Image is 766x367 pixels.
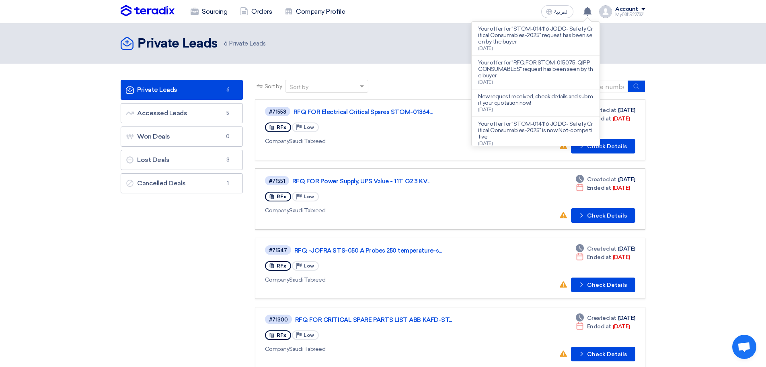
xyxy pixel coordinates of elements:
span: Company [265,276,290,283]
div: [DATE] [576,114,630,123]
p: Your offer for "RFQ FOR STOM-015075-QIPP CONSUMABLES" request has been seen by the buyer [478,60,593,79]
div: Account [615,6,638,13]
span: Created at [587,245,616,253]
span: Created at [587,175,616,184]
span: Low [304,194,314,199]
div: [DATE] [576,184,630,192]
span: Ended at [587,253,611,261]
a: Won Deals0 [121,126,243,147]
span: 1 [223,179,233,187]
span: Ended at [587,114,611,123]
span: Company [265,207,290,214]
span: Ended at [587,184,611,192]
span: العربية [554,9,569,15]
div: Saudi Tabreed [265,206,495,215]
a: RFQ -JOFRA STS-050 A Probes 250 temperature-s... [294,247,495,254]
span: RFx [277,194,286,199]
span: Created at [587,314,616,322]
a: RFQ FOR Power Supply, UPS Value - 11T G2 3 KV... [292,178,493,185]
span: Low [304,124,314,130]
a: Accessed Leads5 [121,103,243,123]
span: Company [265,138,290,145]
img: profile_test.png [599,5,612,18]
span: RFx [277,332,286,338]
button: العربية [541,5,573,18]
div: #71300 [269,317,288,322]
a: Company Profile [278,3,351,21]
div: Saudi Tabreed [265,345,498,353]
div: [DATE] [576,106,635,114]
a: Sourcing [184,3,234,21]
span: Created at [587,106,616,114]
span: [DATE] [478,141,493,146]
span: 0 [223,133,233,141]
button: Check Details [571,139,635,153]
a: RFQ FOR Electrical Critical Spares STOM-01364... [294,108,495,116]
div: [DATE] [576,322,630,331]
p: Your offer for "STOM-014116 JODC- Safety Critical Consumables-2025" is now Not-competitive [478,121,593,140]
div: #71547 [269,248,287,253]
span: 6 [224,40,228,47]
div: #71553 [269,109,286,114]
div: Open chat [732,335,756,359]
div: Saudi Tabreed [265,137,496,145]
button: Check Details [571,347,635,361]
span: [DATE] [478,79,493,85]
a: Lost Deals3 [121,150,243,170]
div: Saudi Tabreed [265,276,497,284]
span: 3 [223,156,233,164]
p: Your offer for "STOM-014116 JODC- Safety Critical Consumables-2025" request has been seen by the ... [478,26,593,45]
a: Private Leads6 [121,80,243,100]
button: Check Details [571,208,635,223]
span: Private Leads [224,39,265,48]
span: [DATE] [478,46,493,51]
span: 5 [223,109,233,117]
img: Teradix logo [121,5,175,17]
span: Low [304,263,314,269]
a: Cancelled Deals1 [121,173,243,193]
span: RFx [277,263,286,269]
span: RFx [277,124,286,130]
div: [DATE] [576,314,635,322]
button: Check Details [571,278,635,292]
p: New request received, check details and submit your quotation now! [478,93,593,106]
span: 6 [223,86,233,94]
div: [DATE] [576,245,635,253]
div: [DATE] [576,175,635,184]
div: [DATE] [576,253,630,261]
div: Sort by [290,83,308,91]
a: Orders [234,3,278,21]
h2: Private Leads [138,36,218,52]
div: #71551 [269,178,285,184]
span: Sort by [265,82,282,91]
span: Low [304,332,314,338]
div: My03115227321 [615,12,645,17]
span: [DATE] [478,107,493,112]
span: Ended at [587,322,611,331]
a: RFQ FOR CRITICAL SPARE PARTS LIST ABB KAFD-ST... [295,316,496,323]
span: Company [265,346,290,352]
